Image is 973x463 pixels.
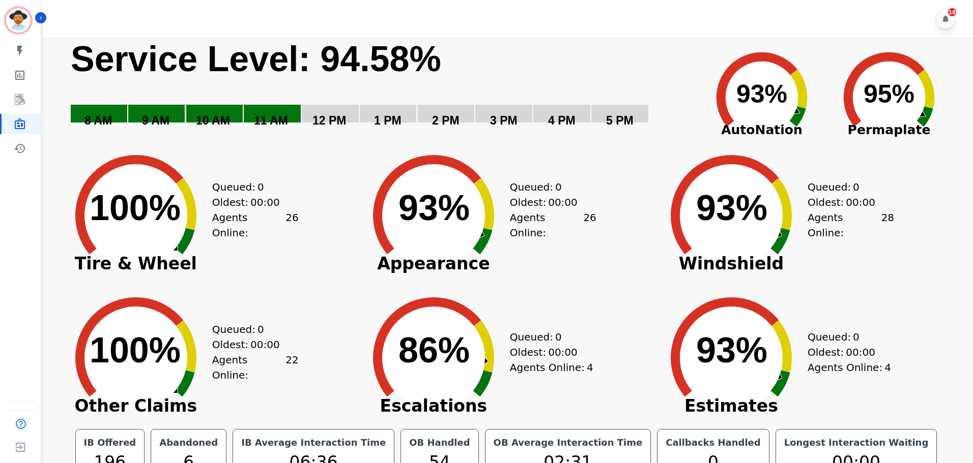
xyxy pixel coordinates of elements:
text: Service Level: 94.58% [71,39,441,79]
span: Appearance [357,259,510,269]
img: Bordered avatar [6,8,31,33]
text: 10 AM [196,114,230,127]
div: Callbacks Handled [664,436,763,450]
div: Queued: [510,179,586,195]
div: Oldest: [808,345,884,360]
div: Longest Interaction Waiting [782,436,931,450]
svg: Service Level: 0% [70,38,696,142]
span: 0 [257,322,264,337]
span: Escalations [357,401,510,411]
span: 00:00 [846,345,875,360]
div: Agents Online: [808,360,894,375]
div: Queued: [212,322,289,337]
div: Oldest: [510,345,586,360]
span: 00:00 [548,345,578,360]
div: Agents Online: [212,352,299,383]
text: 9 AM [142,114,169,127]
text: 2 PM [432,114,460,127]
div: OB Average Interaction Time [492,436,645,450]
div: Queued: [510,329,586,345]
div: Agents Online: [510,210,596,240]
span: 26 [583,210,596,240]
text: 4 PM [548,114,576,127]
span: Permaplate [825,120,953,140]
div: Oldest: [808,195,884,210]
div: 18 [948,8,956,16]
text: 12 PM [312,114,346,127]
text: 3 PM [490,114,518,127]
span: Tire & Wheel [60,259,212,269]
div: Queued: [808,329,884,345]
span: 0 [853,179,860,195]
text: 93% [696,330,767,370]
span: 22 [285,352,298,383]
span: 4 [587,360,593,375]
span: 00:00 [250,337,280,352]
div: Agents Online: [510,360,596,375]
text: 93% [736,80,787,108]
span: 00:00 [548,195,578,210]
div: IB Average Interaction Time [239,436,388,450]
span: 00:00 [846,195,875,210]
span: AutoNation [698,120,825,140]
div: Oldest: [510,195,586,210]
text: 5 PM [606,114,634,127]
text: 93% [696,188,767,228]
text: 86% [398,330,470,370]
text: 95% [864,80,914,108]
text: 11 AM [254,114,288,127]
div: Abandoned [157,436,220,450]
span: 28 [881,210,894,240]
text: 1 PM [374,114,402,127]
text: 93% [398,188,470,228]
span: 0 [257,179,264,195]
text: 100% [90,330,181,370]
span: 0 [853,329,860,345]
text: 100% [90,188,181,228]
span: 26 [285,210,298,240]
div: Oldest: [212,195,289,210]
span: Other Claims [60,401,212,411]
div: Queued: [212,179,289,195]
div: OB Handled [407,436,472,450]
div: Queued: [808,179,884,195]
span: Windshield [655,259,808,269]
div: IB Offered [82,436,138,450]
span: 4 [884,360,891,375]
span: 0 [555,329,562,345]
span: 0 [555,179,562,195]
text: 8 AM [84,114,112,127]
div: Agents Online: [212,210,299,240]
div: Oldest: [212,337,289,352]
span: Estimates [655,401,808,411]
div: Agents Online: [808,210,894,240]
span: 00:00 [250,195,280,210]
